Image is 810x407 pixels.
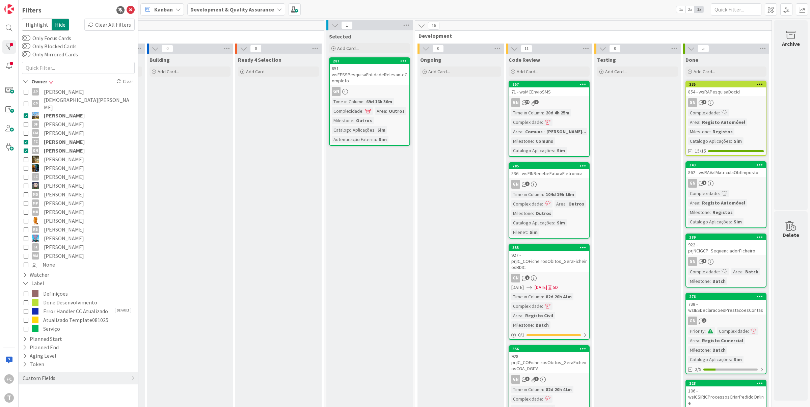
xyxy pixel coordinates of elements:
div: 854 - wsRAPesquisaDocId [686,87,766,96]
span: Done [685,56,698,63]
div: Batch [534,321,550,329]
span: : [731,356,732,363]
div: Sim [732,218,744,225]
span: [PERSON_NAME] [44,234,84,243]
span: [PERSON_NAME] [44,137,85,146]
div: 928 - prjIC_COFicheirosObitos_GeraFicheirosCGA_DGITA [509,352,589,373]
button: Serviço [24,324,133,333]
div: Registo Civil [523,312,555,319]
span: : [362,107,363,115]
button: Atualizado Template081025 [24,316,133,324]
div: GN [509,274,589,282]
span: [PERSON_NAME] [44,225,84,234]
span: : [375,126,376,134]
button: VM [PERSON_NAME] [24,251,133,260]
div: 71 - wsMCEnvioSMS [509,87,589,96]
label: Only Focus Cards [22,34,71,42]
img: SF [32,235,39,242]
span: : [554,147,555,154]
div: 798 - wsIESDeclaracoesPrestacoesContas [686,300,766,315]
div: Catalogo Aplicações [511,147,554,154]
span: None [43,260,55,269]
span: [PERSON_NAME] [44,129,84,137]
span: Highlight [22,19,52,31]
button: SF [PERSON_NAME] [24,234,133,243]
div: Area [555,200,566,208]
span: Add Card... [337,45,359,51]
span: Add Card... [517,69,538,75]
div: Area [511,128,522,135]
div: Sim [555,147,567,154]
button: RL [PERSON_NAME] [24,216,133,225]
button: DF [PERSON_NAME] [24,120,133,129]
span: [PERSON_NAME] [44,216,84,225]
span: [PERSON_NAME] [44,120,84,129]
div: 20d 4h 25m [544,109,571,116]
span: : [527,228,528,236]
div: Time in Column [511,293,543,300]
div: 285836 - wsFINRecebeFaturaEletronica [509,163,589,178]
button: None [24,260,133,269]
div: Custom Fields [22,374,56,382]
span: : [542,118,543,126]
button: Only Blocked Cards [22,43,30,50]
span: [DATE] [535,284,547,291]
span: : [699,118,700,126]
span: : [363,98,364,105]
div: Milestone [332,117,353,124]
div: Batch [711,277,727,285]
img: Visit kanbanzone.com [4,4,14,14]
button: Definições [24,289,133,298]
span: Ready 4 Selection [238,56,281,63]
div: MP [32,199,39,207]
img: JC [32,156,39,163]
div: 5D [553,284,558,291]
div: Milestone [511,321,533,329]
div: Outros [567,200,586,208]
span: Atualizado Template081025 [43,316,108,324]
div: SL [32,243,39,251]
span: 1x [676,6,685,13]
div: GN [686,257,766,266]
div: Time in Column [511,109,543,116]
img: LS [32,182,39,189]
div: Milestone [511,137,533,145]
div: GN [688,98,697,107]
span: 0 [432,45,444,53]
div: GN [511,180,520,189]
button: JC [PERSON_NAME] [24,164,133,172]
input: Quick Filter... [711,3,761,16]
div: Complexidade [511,118,542,126]
span: [PERSON_NAME] [44,164,84,172]
div: Milestone [688,128,710,135]
span: 1 [702,259,706,263]
span: [PERSON_NAME] [44,155,84,164]
span: 3x [695,6,704,13]
div: GN [688,257,697,266]
div: Catalogo Aplicações [688,218,731,225]
div: 355 [512,245,589,250]
span: : [386,107,387,115]
span: : [699,337,700,344]
span: [PERSON_NAME] [44,146,85,155]
div: Outros [354,117,374,124]
span: 5 [525,182,530,186]
div: CP [32,100,39,107]
div: Clear [115,77,135,86]
div: Comuns [534,137,555,145]
div: 0/1 [509,331,589,339]
span: Testing [597,56,616,63]
span: : [731,218,732,225]
span: Done Desenvolvimento [43,298,97,307]
button: Error Handler CC AtualizadoDefault [24,307,133,316]
img: JC [32,164,39,172]
button: Done Desenvolvimento [24,298,133,307]
div: 862 - wsRAValMatriculaObtImposto [686,168,766,177]
span: 3 [525,377,530,381]
span: [DATE] [511,284,524,291]
div: 851 - wsEESSPesquisaEntidadeRelevanteCompleto [330,64,409,85]
span: : [554,219,555,226]
div: Filters [22,5,42,15]
button: JC [PERSON_NAME] [24,155,133,164]
div: 276 [686,294,766,300]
